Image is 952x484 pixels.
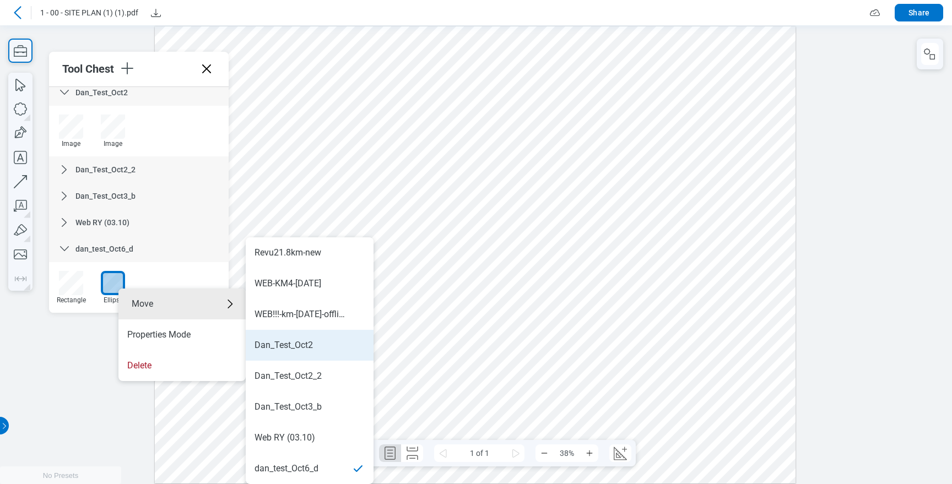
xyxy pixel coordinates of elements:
[553,444,581,462] span: 38%
[255,432,315,444] div: Web RY (03.10)
[62,62,118,75] div: Tool Chest
[75,244,133,253] span: dan_test_Oct6_d
[49,183,229,209] div: Dan_Test_Oct3_b
[255,247,321,259] div: Revu21.8km-new
[255,308,347,320] div: WEB!!!-km-[DATE]-offlinenewname
[535,444,553,462] button: Zoom Out
[401,444,423,462] button: Continuous Page Layout
[255,339,313,351] div: Dan_Test_Oct2
[75,192,136,200] span: Dan_Test_Oct3_b
[75,218,129,227] span: Web RY (03.10)
[55,296,88,304] div: Rectangle
[40,7,138,18] span: 1 - 00 - SITE PLAN (1) (1).pdf
[118,350,246,381] li: Delete
[49,236,229,262] div: dan_test_Oct6_d
[96,296,129,304] div: Ellipse
[147,4,165,21] button: Download
[895,4,943,21] button: Share
[255,278,321,290] div: WEB-KM4-[DATE]
[246,237,374,484] ul: Move
[49,209,229,236] div: Web RY (03.10)
[118,319,246,350] li: Properties Mode
[255,463,318,475] div: dan_test_Oct6_d
[96,140,129,148] div: Image
[49,79,229,106] div: Dan_Test_Oct2
[49,156,229,183] div: Dan_Test_Oct2_2
[75,165,136,174] span: Dan_Test_Oct2_2
[609,444,631,462] button: Create Scale
[118,289,246,319] div: Move
[581,444,598,462] button: Zoom In
[118,289,246,381] ul: Menu
[452,444,507,462] span: 1 of 1
[255,401,322,413] div: Dan_Test_Oct3_b
[55,140,88,148] div: Image
[75,88,128,97] span: Dan_Test_Oct2
[255,370,322,382] div: Dan_Test_Oct2_2
[379,444,401,462] button: Single Page Layout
